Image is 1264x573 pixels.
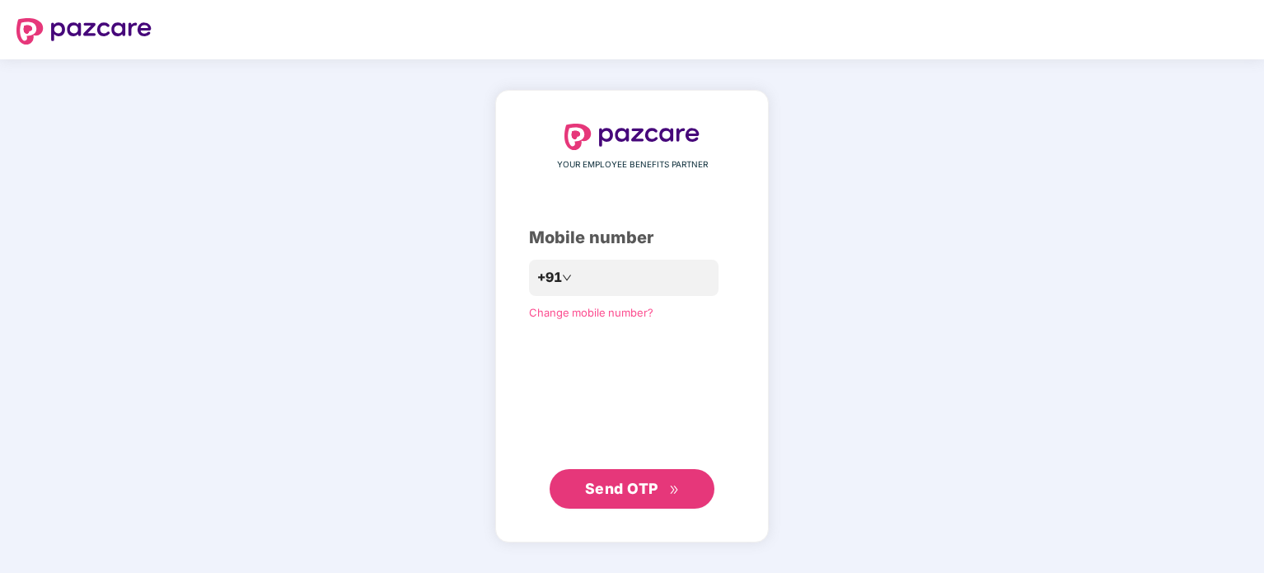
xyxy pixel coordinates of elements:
[669,485,680,496] span: double-right
[16,18,152,45] img: logo
[557,158,708,171] span: YOUR EMPLOYEE BENEFITS PARTNER
[529,306,653,319] a: Change mobile number?
[562,273,572,283] span: down
[537,267,562,288] span: +91
[564,124,700,150] img: logo
[585,480,658,497] span: Send OTP
[550,469,714,509] button: Send OTPdouble-right
[529,225,735,251] div: Mobile number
